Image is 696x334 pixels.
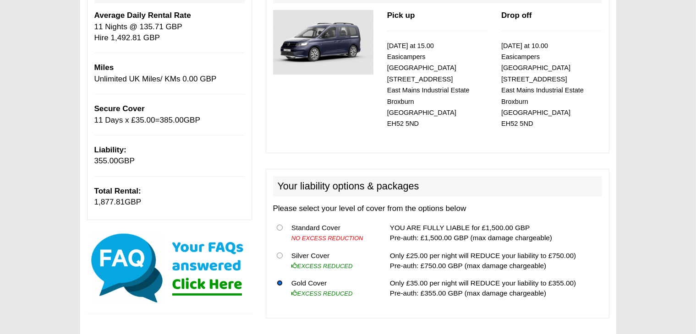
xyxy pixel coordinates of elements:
td: Only £25.00 per night will REDUCE your liability to £750.00) Pre-auth: £750.00 GBP (max damage ch... [386,247,602,275]
i: NO EXCESS REDUCTION [291,235,363,242]
td: Gold Cover [288,275,376,302]
span: Secure Cover [94,104,145,113]
td: YOU ARE FULLY LIABLE for £1,500.00 GBP Pre-auth: £1,500.00 GBP (max damage chargeable) [386,219,602,247]
b: Pick up [387,11,415,20]
p: Unlimited UK Miles/ KMs 0.00 GBP [94,62,245,85]
p: 11 Days x £ = GBP [94,103,245,126]
small: [DATE] at 10.00 Easicampers [GEOGRAPHIC_DATA] [STREET_ADDRESS] East Mains Industrial Estate Broxb... [501,42,584,128]
b: Average Daily Rental Rate [94,11,191,20]
b: Drop off [501,11,532,20]
span: 35.00 [136,116,155,124]
b: Miles [94,63,114,72]
span: 385.00 [160,116,184,124]
h2: Your liability options & packages [273,176,602,196]
b: Liability: [94,145,126,154]
i: EXCESS REDUCED [291,263,353,269]
span: 1,877.81 [94,198,125,206]
td: Only £35.00 per night will REDUCE your liability to £355.00) Pre-auth: £355.00 GBP (max damage ch... [386,275,602,302]
b: Total Rental: [94,187,141,195]
i: EXCESS REDUCED [291,290,353,297]
p: GBP [94,186,245,208]
img: Click here for our most common FAQs [87,232,252,305]
img: 348.jpg [273,10,373,75]
p: Please select your level of cover from the options below [273,203,602,214]
p: GBP [94,145,245,167]
td: Silver Cover [288,247,376,275]
p: 11 Nights @ 135.71 GBP Hire 1,492.81 GBP [94,10,245,43]
small: [DATE] at 15.00 Easicampers [GEOGRAPHIC_DATA] [STREET_ADDRESS] East Mains Industrial Estate Broxb... [387,42,470,128]
span: 355.00 [94,156,118,165]
td: Standard Cover [288,219,376,247]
